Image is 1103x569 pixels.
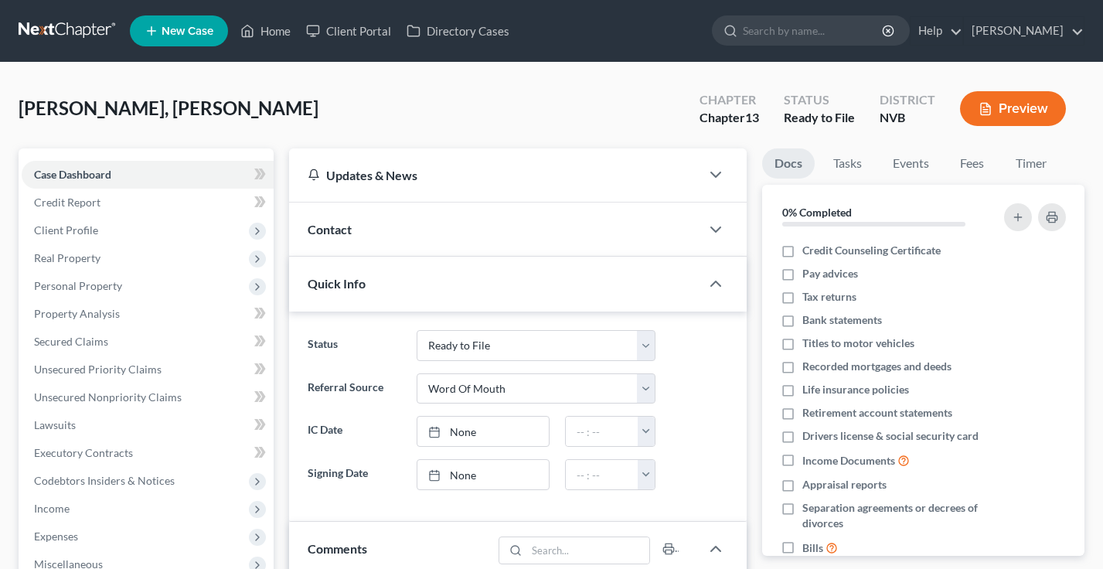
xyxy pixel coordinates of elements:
a: [PERSON_NAME] [964,17,1084,45]
a: Help [911,17,962,45]
input: Search by name... [743,16,884,45]
span: Executory Contracts [34,446,133,459]
a: Timer [1003,148,1059,179]
span: Drivers license & social security card [802,428,979,444]
a: Property Analysis [22,300,274,328]
span: 13 [745,110,759,124]
a: Lawsuits [22,411,274,439]
span: Retirement account statements [802,405,952,421]
label: IC Date [300,416,409,447]
div: Updates & News [308,167,682,183]
a: None [417,417,549,446]
span: Bills [802,540,823,556]
div: District [880,91,935,109]
span: Pay advices [802,266,858,281]
span: Real Property [34,251,100,264]
span: Property Analysis [34,307,120,320]
div: Chapter [700,91,759,109]
span: Separation agreements or decrees of divorces [802,500,991,531]
a: None [417,460,549,489]
div: NVB [880,109,935,127]
label: Signing Date [300,459,409,490]
a: Unsecured Priority Claims [22,356,274,383]
button: Preview [960,91,1066,126]
span: New Case [162,26,213,37]
a: Executory Contracts [22,439,274,467]
input: Search... [526,537,649,564]
span: Recorded mortgages and deeds [802,359,952,374]
div: Chapter [700,109,759,127]
input: -- : -- [566,417,638,446]
span: Lawsuits [34,418,76,431]
a: Case Dashboard [22,161,274,189]
span: [PERSON_NAME], [PERSON_NAME] [19,97,318,119]
a: Events [880,148,941,179]
a: Fees [948,148,997,179]
span: Income [34,502,70,515]
span: Bank statements [802,312,882,328]
span: Life insurance policies [802,382,909,397]
a: Credit Report [22,189,274,216]
div: Status [784,91,855,109]
span: Comments [308,541,367,556]
a: Directory Cases [399,17,517,45]
label: Referral Source [300,373,409,404]
span: Client Profile [34,223,98,237]
span: Case Dashboard [34,168,111,181]
span: Appraisal reports [802,477,887,492]
div: Ready to File [784,109,855,127]
a: Unsecured Nonpriority Claims [22,383,274,411]
strong: 0% Completed [782,206,852,219]
a: Client Portal [298,17,399,45]
a: Home [233,17,298,45]
span: Quick Info [308,276,366,291]
span: Titles to motor vehicles [802,336,914,351]
label: Status [300,330,409,361]
span: Unsecured Nonpriority Claims [34,390,182,404]
span: Credit Counseling Certificate [802,243,941,258]
a: Secured Claims [22,328,274,356]
span: Credit Report [34,196,100,209]
span: Tax returns [802,289,856,305]
span: Unsecured Priority Claims [34,363,162,376]
input: -- : -- [566,460,638,489]
span: Expenses [34,530,78,543]
a: Tasks [821,148,874,179]
span: Secured Claims [34,335,108,348]
span: Codebtors Insiders & Notices [34,474,175,487]
a: Docs [762,148,815,179]
span: Personal Property [34,279,122,292]
span: Contact [308,222,352,237]
span: Income Documents [802,453,895,468]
